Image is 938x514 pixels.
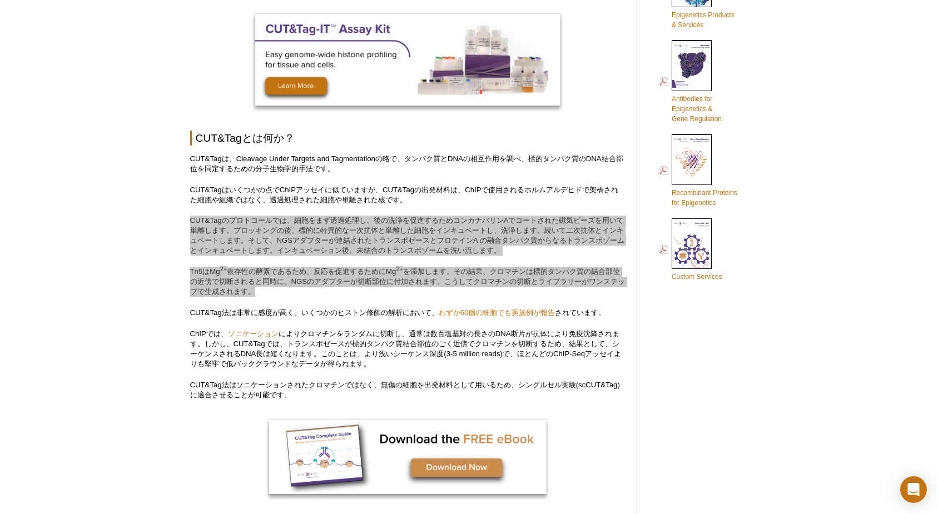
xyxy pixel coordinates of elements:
a: わずか60個の細胞でも実施例が報告 [439,308,555,317]
h2: CUT&Tagとは何か？ [190,131,626,146]
p: CUT&Tagのプロトコールでは、細胞をまず透過処理し、後の洗浄を促進するためコンカナバリンAでコートされた磁気ビーズを用いて単離します。ブロッキングの後、標的に特異的な一次抗体と単離した細胞を... [190,216,626,256]
a: ソニケーション [228,330,279,338]
a: Antibodies forEpigenetics &Gene Regulation [659,39,722,125]
p: CUT&Tagはいくつかの点でChIPアッセイに似ていますが、CUT&Tagの出発材料は、ChIPで使用されるホルムアルデヒドで架橋された細胞や組織ではなく、透過処理された細胞や単離された核です。 [190,185,626,205]
p: CUT&Tag法はソニケーションされたクロマチンではなく、無傷の細胞を出発材料として用いるため、シングルセル実験(scCUT&Tag)に適合させることが可能です。 [190,380,626,400]
img: Free CUT&Tag eBook [269,420,547,494]
a: Custom Services [659,217,722,283]
img: Rec_prots_140604_cover_web_70x200 [672,134,712,185]
div: Open Intercom Messenger [900,476,927,503]
span: Antibodies for Epigenetics & Gene Regulation [672,95,722,123]
a: Recombinant Proteinsfor Epigenetics [659,133,737,209]
span: Epigenetics Products & Services [672,11,734,29]
sup: 2+ [220,266,227,272]
p: Tn5はMg 依存性の酵素であるため、反応を促進するためにMg を添加します。その結果、クロマチンは標的タンパク質の結合部位の近傍で切断されると同時に、NGSのアダプターが切断部位に付加されます... [190,267,626,297]
p: CUT&Tag法は非常に感度が高く、いくつかのヒストン修飾の解析において、 されています。 [190,308,626,318]
img: Custom_Services_cover [672,218,712,269]
sup: 2+ [396,266,403,272]
img: Optimized CUT&Tag-IT Assay Kit [255,14,560,106]
img: Abs_epi_2015_cover_web_70x200 [672,40,712,91]
p: ChIPでは、 によりクロマチンをランダムに切断し、通常は数百塩基対の長さのDNA断片が抗体により免疫沈降されます。しかし、CUT&Tagでは、トランスポゼースが標的タンパク質結合部位のごく近傍... [190,329,626,369]
span: Custom Services [672,273,722,281]
p: CUT&Tagは、Cleavage Under Targets and Tagmentationの略で、タンパク質とDNAの相互作用を調べ、標的タンパク質のDNA結合部位を同定するための分子生物... [190,154,626,174]
span: Recombinant Proteins for Epigenetics [672,189,737,207]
